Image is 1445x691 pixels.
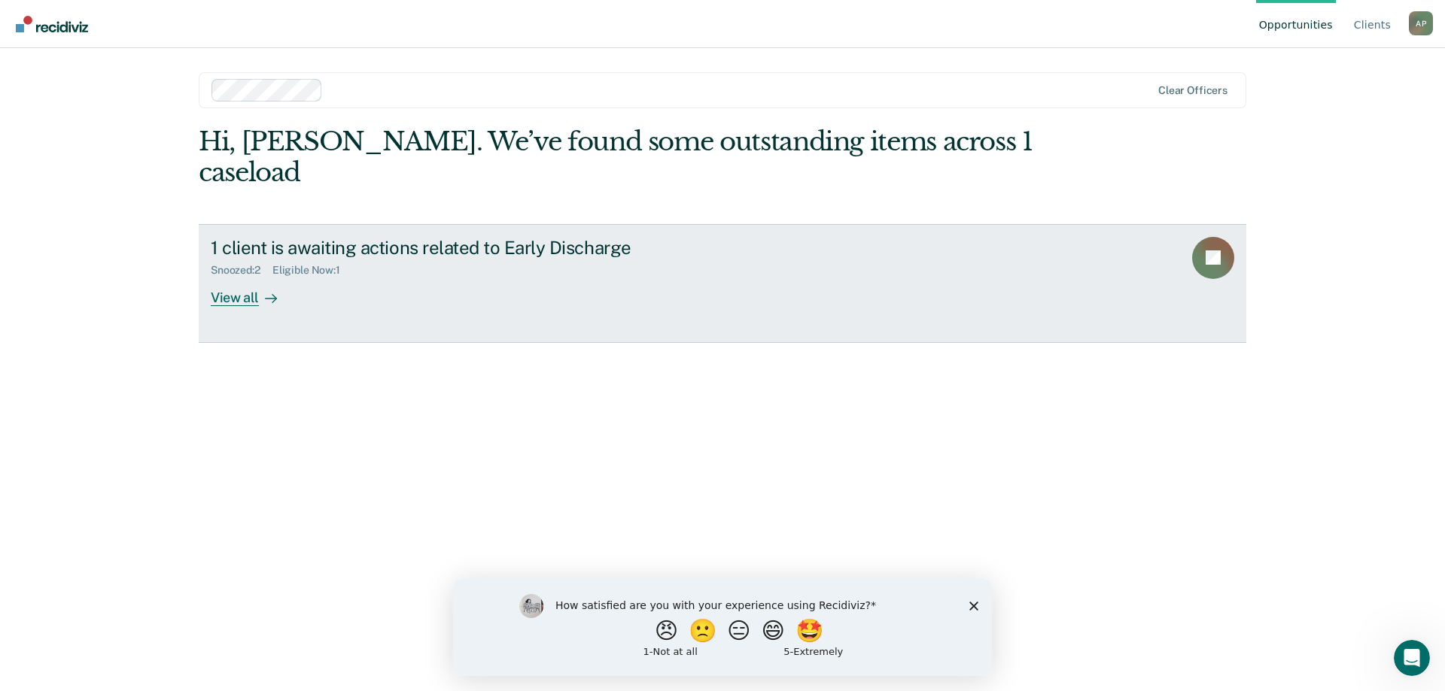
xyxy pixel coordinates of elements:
[211,237,739,259] div: 1 client is awaiting actions related to Early Discharge
[199,126,1037,188] div: Hi, [PERSON_NAME]. We’ve found some outstanding items across 1 caseload
[1394,640,1430,676] iframe: Intercom live chat
[211,264,272,277] div: Snoozed : 2
[211,277,295,306] div: View all
[1409,11,1433,35] div: A P
[1409,11,1433,35] button: Profile dropdown button
[16,16,88,32] img: Recidiviz
[272,264,352,277] div: Eligible Now : 1
[1158,84,1227,97] div: Clear officers
[199,224,1246,343] a: 1 client is awaiting actions related to Early DischargeSnoozed:2Eligible Now:1View all
[453,579,992,676] iframe: Survey by Kim from Recidiviz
